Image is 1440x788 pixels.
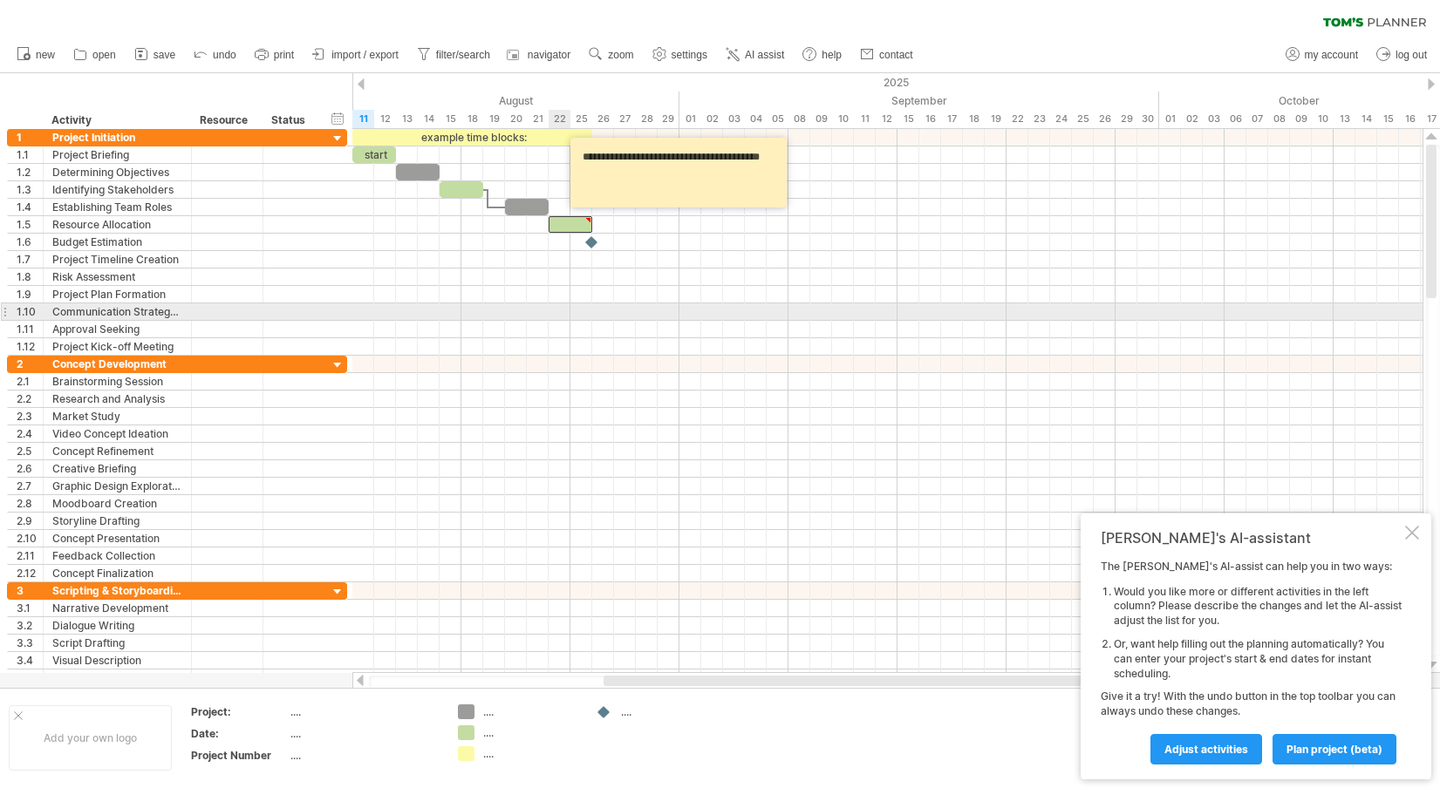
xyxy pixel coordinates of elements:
[52,652,182,669] div: Visual Description
[17,600,43,616] div: 3.1
[17,565,43,581] div: 2.12
[52,234,182,250] div: Budget Estimation
[1114,585,1402,628] li: Would you like more or different activities in the left column? Please describe the changes and l...
[274,49,294,61] span: print
[505,110,527,128] div: Wednesday, 20 August 2025
[200,112,253,129] div: Resource
[17,129,43,146] div: 1
[52,216,182,233] div: Resource Allocation
[17,321,43,337] div: 1.11
[52,530,182,547] div: Concept Presentation
[440,110,461,128] div: Friday, 15 August 2025
[592,110,614,128] div: Tuesday, 26 August 2025
[810,110,832,128] div: Tuesday, 9 September 2025
[52,425,182,442] div: Video Concept Ideation
[17,164,43,180] div: 1.2
[679,92,1159,110] div: September 2025
[876,110,897,128] div: Friday, 12 September 2025
[1114,637,1402,681] li: Or, want help filling out the planning automatically? You can enter your project's start & end da...
[527,110,549,128] div: Thursday, 21 August 2025
[483,746,578,761] div: ....
[832,110,854,128] div: Wednesday, 10 September 2025
[52,600,182,616] div: Narrative Development
[308,44,404,66] a: import / export
[290,726,437,741] div: ....
[52,669,182,686] div: Storyboard Sketching
[1203,110,1225,128] div: Friday, 3 October 2025
[17,495,43,512] div: 2.8
[17,635,43,651] div: 3.3
[584,44,638,66] a: zoom
[191,748,287,763] div: Project Number
[331,49,399,61] span: import / export
[1028,110,1050,128] div: Tuesday, 23 September 2025
[52,478,182,494] div: Graphic Design Exploration
[1246,110,1268,128] div: Tuesday, 7 October 2025
[17,146,43,163] div: 1.1
[413,44,495,66] a: filter/search
[856,44,918,66] a: contact
[52,303,182,320] div: Communication Strategy Development
[1101,560,1402,764] div: The [PERSON_NAME]'s AI-assist can help you in two ways: Give it a try! With the undo button in th...
[17,547,43,564] div: 2.11
[17,530,43,547] div: 2.10
[213,49,236,61] span: undo
[483,725,578,740] div: ....
[1290,110,1312,128] div: Thursday, 9 October 2025
[1007,110,1028,128] div: Monday, 22 September 2025
[52,582,182,599] div: Scripting & Storyboarding
[1399,110,1421,128] div: Thursday, 16 October 2025
[418,110,440,128] div: Thursday, 14 August 2025
[1137,110,1159,128] div: Tuesday, 30 September 2025
[290,748,437,763] div: ....
[17,199,43,215] div: 1.4
[1050,110,1072,128] div: Wednesday, 24 September 2025
[12,44,60,66] a: new
[798,44,847,66] a: help
[17,251,43,268] div: 1.7
[52,565,182,581] div: Concept Finalization
[1159,110,1181,128] div: Wednesday, 1 October 2025
[222,92,679,110] div: August 2025
[17,234,43,250] div: 1.6
[721,44,789,66] a: AI assist
[52,460,182,477] div: Creative Briefing
[52,408,182,425] div: Market Study
[17,338,43,355] div: 1.12
[17,443,43,459] div: 2.5
[36,49,55,61] span: new
[352,129,592,146] div: example time blocks:
[767,110,788,128] div: Friday, 5 September 2025
[1355,110,1377,128] div: Tuesday, 14 October 2025
[189,44,242,66] a: undo
[1312,110,1334,128] div: Friday, 10 October 2025
[52,373,182,390] div: Brainstorming Session
[854,110,876,128] div: Thursday, 11 September 2025
[1072,110,1094,128] div: Thursday, 25 September 2025
[822,49,842,61] span: help
[52,513,182,529] div: Storyline Drafting
[963,110,985,128] div: Thursday, 18 September 2025
[1334,110,1355,128] div: Monday, 13 October 2025
[879,49,913,61] span: contact
[154,49,175,61] span: save
[17,460,43,477] div: 2.6
[1305,49,1358,61] span: my account
[290,704,437,719] div: ....
[17,425,43,442] div: 2.4
[17,181,43,198] div: 1.3
[941,110,963,128] div: Wednesday, 17 September 2025
[17,513,43,529] div: 2.9
[1150,734,1262,764] a: Adjust activities
[52,443,182,459] div: Concept Refinement
[17,373,43,390] div: 2.1
[52,338,182,355] div: Project Kick-off Meeting
[352,110,374,128] div: Monday, 11 August 2025
[1286,743,1382,756] span: plan project (beta)
[504,44,576,66] a: navigator
[52,321,182,337] div: Approval Seeking
[701,110,723,128] div: Tuesday, 2 September 2025
[52,181,182,198] div: Identifying Stakeholders
[191,726,287,741] div: Date:
[17,669,43,686] div: 3.5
